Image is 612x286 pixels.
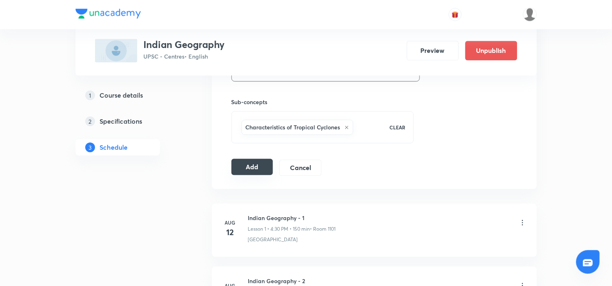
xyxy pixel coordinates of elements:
[76,114,186,130] a: 2Specifications
[222,227,238,239] h4: 12
[279,160,321,176] button: Cancel
[246,123,340,132] h6: Characteristics of Tropical Cyclones
[85,91,95,100] p: 1
[76,9,141,21] a: Company Logo
[231,98,414,107] h6: Sub-concepts
[76,9,141,19] img: Company Logo
[95,39,137,63] img: F23286B8-FDA8-44D8-BE2A-B8FA039665CE_plus.png
[389,124,405,131] p: CLEAR
[248,226,310,233] p: Lesson 1 • 4:30 PM • 150 min
[452,11,459,18] img: avatar
[144,52,225,61] p: UPSC - Centres • English
[76,87,186,104] a: 1Course details
[465,41,517,61] button: Unpublish
[222,219,238,227] h6: Aug
[100,91,143,100] h5: Course details
[248,236,298,244] p: [GEOGRAPHIC_DATA]
[85,143,95,153] p: 3
[100,143,128,153] h5: Schedule
[85,117,95,127] p: 2
[310,226,336,233] p: • Room 1101
[100,117,143,127] h5: Specifications
[449,8,462,21] button: avatar
[248,214,336,223] h6: Indian Geography - 1
[144,39,225,51] h3: Indian Geography
[407,41,459,61] button: Preview
[523,8,537,22] img: Abhijeet Srivastav
[231,159,273,175] button: Add
[248,277,337,286] h6: Indian Geography - 2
